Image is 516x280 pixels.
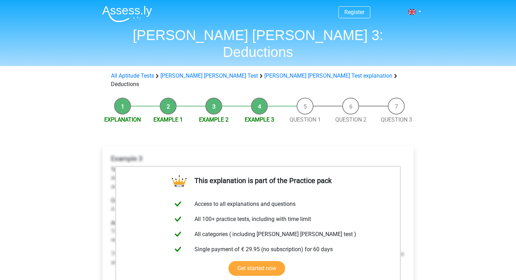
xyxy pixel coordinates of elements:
div: Deductions [108,72,408,89]
a: All Aptitude Tests [111,72,154,79]
a: Example 2 [199,116,229,123]
b: Conclusion [111,197,139,204]
a: Question 1 [290,116,321,123]
h1: [PERSON_NAME] [PERSON_NAME] 3: Deductions [97,27,419,60]
a: Example 3 [245,116,274,123]
p: The conclusion can therefore be read as, 'a villa that is not in a popular area will not be expen... [111,250,405,267]
a: Question 3 [381,116,412,123]
img: Assessly [102,6,152,22]
a: Example 1 [153,116,183,123]
a: Explanation [104,116,141,123]
p: A residence without air conditioning that is not in a popular area will not be expensive. [111,196,405,213]
a: Register [344,9,364,15]
p: The conclusion follows. Residences that are not villas are never without air conditioning. It act... [111,219,405,244]
b: Answer [111,220,129,226]
b: Text [111,166,121,173]
a: Get started now [229,261,285,276]
a: Question 2 [335,116,366,123]
b: Example 3 [111,155,143,163]
a: [PERSON_NAME] [PERSON_NAME] Test [160,72,258,79]
a: [PERSON_NAME] [PERSON_NAME] Test explanation [264,72,392,79]
p: All villas are expensive or located outside of popular areas, but never both and villas are resid... [111,165,405,191]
